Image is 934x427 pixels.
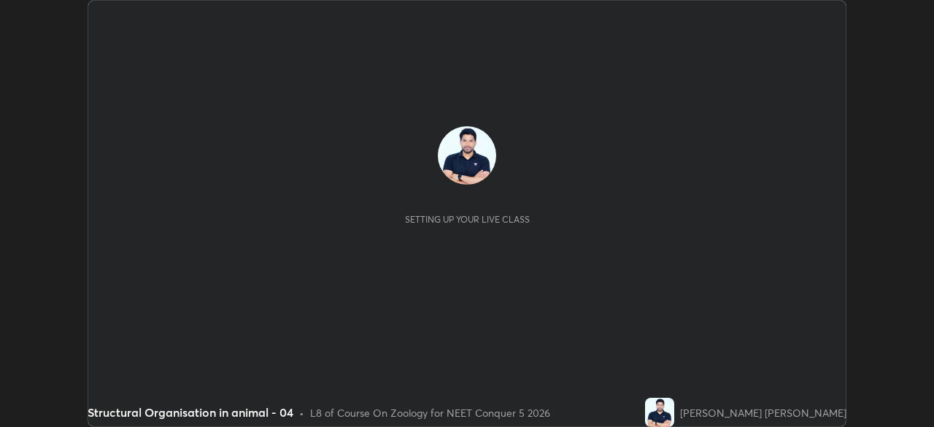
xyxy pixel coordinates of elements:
img: 54718f5cc6424ee29a7c9693f4c7f7b6.jpg [438,126,496,185]
div: L8 of Course On Zoology for NEET Conquer 5 2026 [310,405,550,420]
img: 54718f5cc6424ee29a7c9693f4c7f7b6.jpg [645,398,674,427]
div: Setting up your live class [405,214,530,225]
div: Structural Organisation in animal - 04 [88,404,293,421]
div: • [299,405,304,420]
div: [PERSON_NAME] [PERSON_NAME] [680,405,846,420]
